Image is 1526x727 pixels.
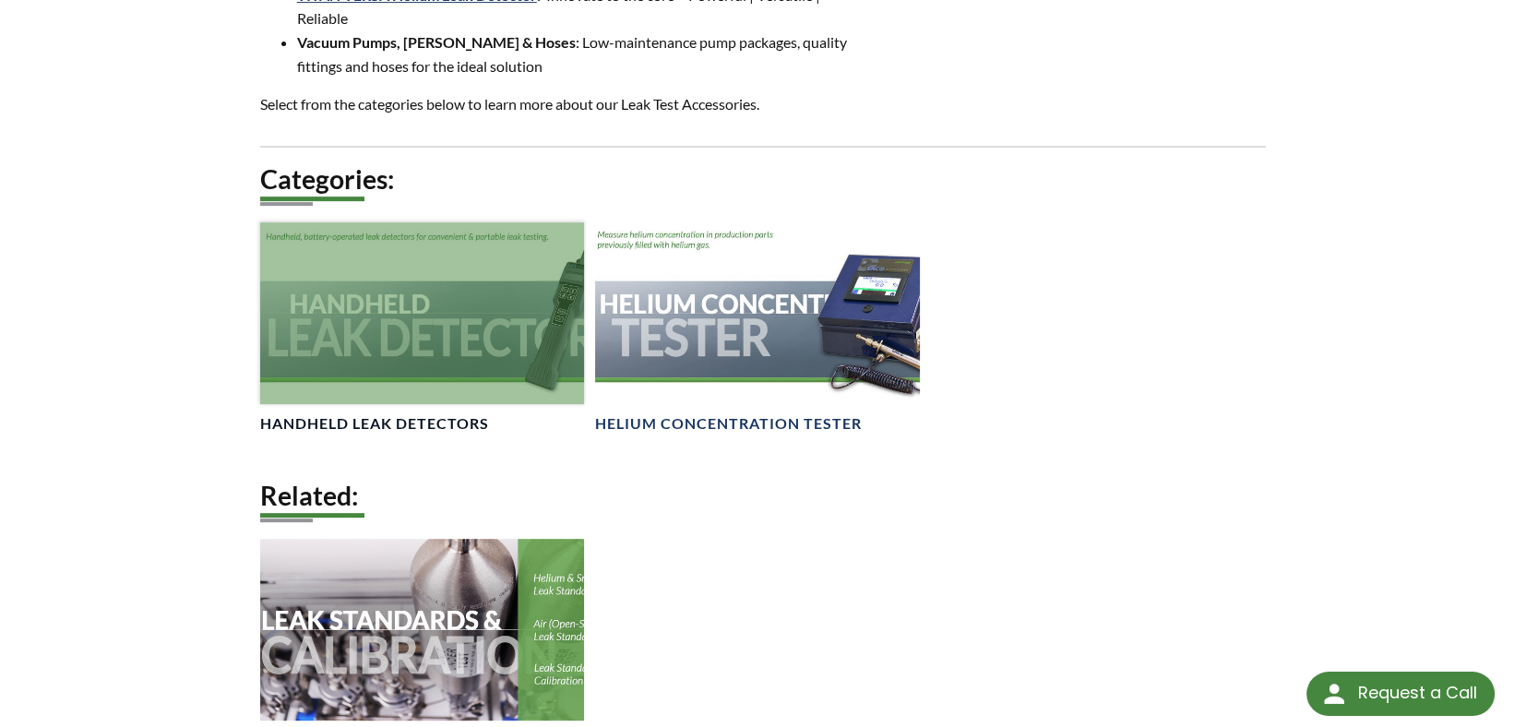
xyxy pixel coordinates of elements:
[260,414,489,434] h4: Handheld Leak Detectors
[595,222,920,435] a: Header for helium concentration testerHelium Concentration Tester
[297,33,576,51] strong: Vacuum Pumps, [PERSON_NAME] & Hoses
[260,479,1267,513] h2: Related:
[595,414,862,434] h4: Helium Concentration Tester
[1306,672,1495,716] div: Request a Call
[260,222,585,435] a: Handheld Leak Detector headerHandheld Leak Detectors
[1319,679,1349,709] img: round button
[260,162,1267,197] h2: Categories:
[297,30,855,77] li: : Low-maintenance pump packages, quality fittings and hoses for the ideal solution
[1357,672,1476,714] div: Request a Call
[260,92,855,116] p: Select from the categories below to learn more about our Leak Test Accessories.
